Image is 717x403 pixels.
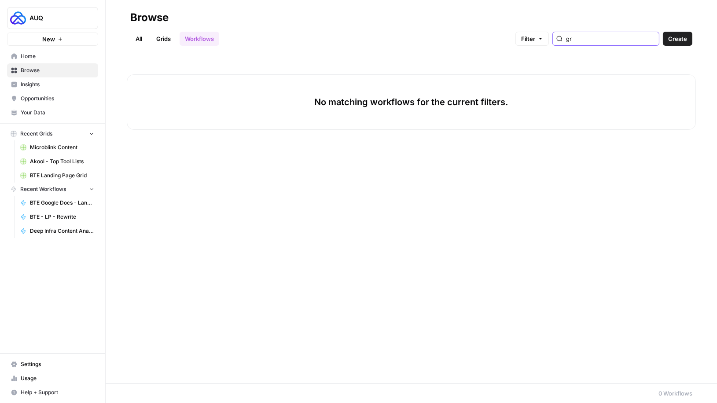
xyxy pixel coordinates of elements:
[566,34,655,43] input: Search
[30,158,94,165] span: Akool - Top Tool Lists
[7,49,98,63] a: Home
[7,385,98,399] button: Help + Support
[30,213,94,221] span: BTE - LP - Rewrite
[42,35,55,44] span: New
[16,140,98,154] a: Microblink Content
[7,7,98,29] button: Workspace: AUQ
[21,374,94,382] span: Usage
[663,32,692,46] button: Create
[16,169,98,183] a: BTE Landing Page Grid
[21,66,94,74] span: Browse
[7,127,98,140] button: Recent Grids
[7,371,98,385] a: Usage
[7,33,98,46] button: New
[20,130,52,138] span: Recent Grids
[21,81,94,88] span: Insights
[21,388,94,396] span: Help + Support
[7,77,98,92] a: Insights
[7,63,98,77] a: Browse
[658,389,692,398] div: 0 Workflows
[130,32,147,46] a: All
[21,360,94,368] span: Settings
[7,92,98,106] a: Opportunities
[151,32,176,46] a: Grids
[7,183,98,196] button: Recent Workflows
[30,199,94,207] span: BTE Google Docs - Landing Page
[130,11,169,25] div: Browse
[16,154,98,169] a: Akool - Top Tool Lists
[315,96,508,108] p: No matching workflows for the current filters.
[668,34,687,43] span: Create
[21,109,94,117] span: Your Data
[180,32,219,46] a: Workflows
[30,143,94,151] span: Microblink Content
[515,32,549,46] button: Filter
[29,14,83,22] span: AUQ
[30,172,94,180] span: BTE Landing Page Grid
[21,95,94,103] span: Opportunities
[521,34,535,43] span: Filter
[21,52,94,60] span: Home
[30,227,94,235] span: Deep Infra Content Analysis
[16,210,98,224] a: BTE - LP - Rewrite
[20,185,66,193] span: Recent Workflows
[7,357,98,371] a: Settings
[10,10,26,26] img: AUQ Logo
[16,196,98,210] a: BTE Google Docs - Landing Page
[7,106,98,120] a: Your Data
[16,224,98,238] a: Deep Infra Content Analysis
